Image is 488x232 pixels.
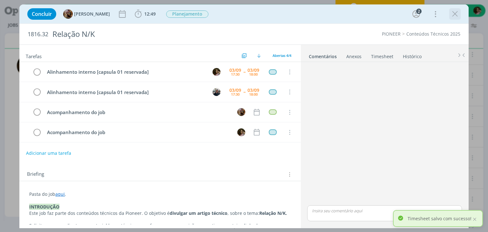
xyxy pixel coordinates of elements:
[243,70,245,74] span: --
[26,147,71,159] button: Adicionar uma tarefa
[229,68,241,72] div: 03/09
[237,127,246,137] button: N
[237,107,246,117] button: A
[406,31,460,37] a: Conteúdos Técnicos 2025
[403,51,422,60] a: Histórico
[213,68,220,76] img: N
[257,54,261,58] img: arrow-down.svg
[55,191,65,197] a: aqui
[247,88,259,92] div: 03/09
[212,67,221,77] button: N
[26,52,42,59] span: Tarefas
[63,9,110,19] button: A[PERSON_NAME]
[166,10,208,18] span: Planejamento
[29,191,291,197] p: Pasta do job .
[44,128,231,136] div: Acompanhamento do job
[27,170,44,179] span: Briefing
[144,11,156,17] span: 12:49
[308,51,337,60] a: Comentários
[197,210,227,216] strong: artigo técnico
[50,26,277,42] div: Relação N/K
[408,215,471,222] p: Timesheet salvo com sucesso!
[74,12,110,16] span: [PERSON_NAME]
[231,92,240,96] div: 17:30
[231,72,240,76] div: 17:30
[170,210,196,216] strong: divulgar um
[243,90,245,94] span: --
[273,53,291,58] span: Abertas 4/4
[249,92,258,96] div: 18:00
[259,210,287,216] strong: Relação N/K.
[27,8,56,20] button: Concluir
[237,128,245,136] img: N
[44,88,207,96] div: Alinhamento interno [capsula 01 reservada]
[237,108,245,116] img: A
[133,9,157,19] button: 12:49
[249,72,258,76] div: 18:00
[346,53,362,60] div: Anexos
[212,87,221,97] button: M
[229,88,241,92] div: 03/09
[44,108,231,116] div: Acompanhamento do job
[416,9,422,14] div: 2
[44,68,207,76] div: Alinhamento interno [capsula 01 reservada]
[411,9,421,19] button: 2
[29,210,170,216] span: Este job faz parte dos conteúdos técnicos da Pioneer. O objetivo é
[28,31,48,38] span: 1816.32
[371,51,394,60] a: Timesheet
[19,4,468,228] div: dialog
[63,9,73,19] img: A
[227,210,259,216] span: , sobre o tema:
[382,31,401,37] a: PIONEER
[32,11,52,17] span: Concluir
[29,204,59,210] strong: INTRODUÇÃO
[247,68,259,72] div: 03/09
[213,88,220,96] img: M
[166,10,209,18] button: Planejamento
